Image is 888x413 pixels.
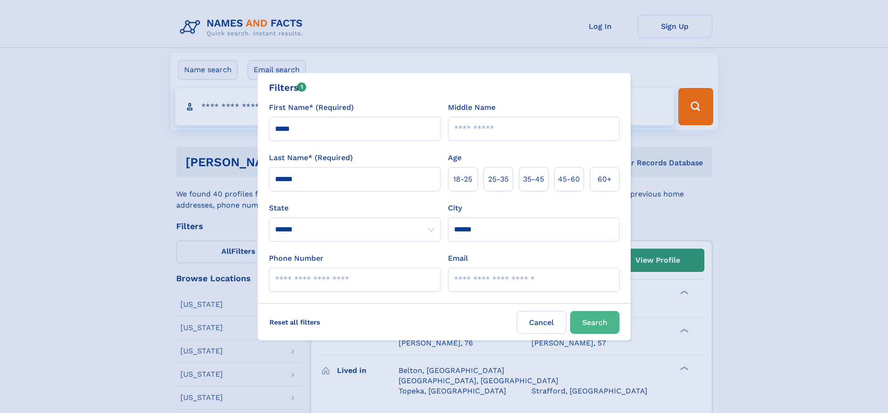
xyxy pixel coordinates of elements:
button: Search [570,311,620,334]
label: First Name* (Required) [269,102,354,113]
span: 60+ [598,174,612,185]
span: 35‑45 [523,174,544,185]
label: Cancel [517,311,566,334]
label: Phone Number [269,253,324,264]
label: Middle Name [448,102,496,113]
label: Age [448,152,461,163]
label: Last Name* (Required) [269,152,353,163]
label: Email [448,253,468,264]
div: Filters [269,81,307,95]
span: 18‑25 [453,174,472,185]
label: City [448,203,462,214]
span: 45‑60 [558,174,580,185]
span: 25‑35 [488,174,509,185]
label: Reset all filters [263,311,326,333]
label: State [269,203,441,214]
